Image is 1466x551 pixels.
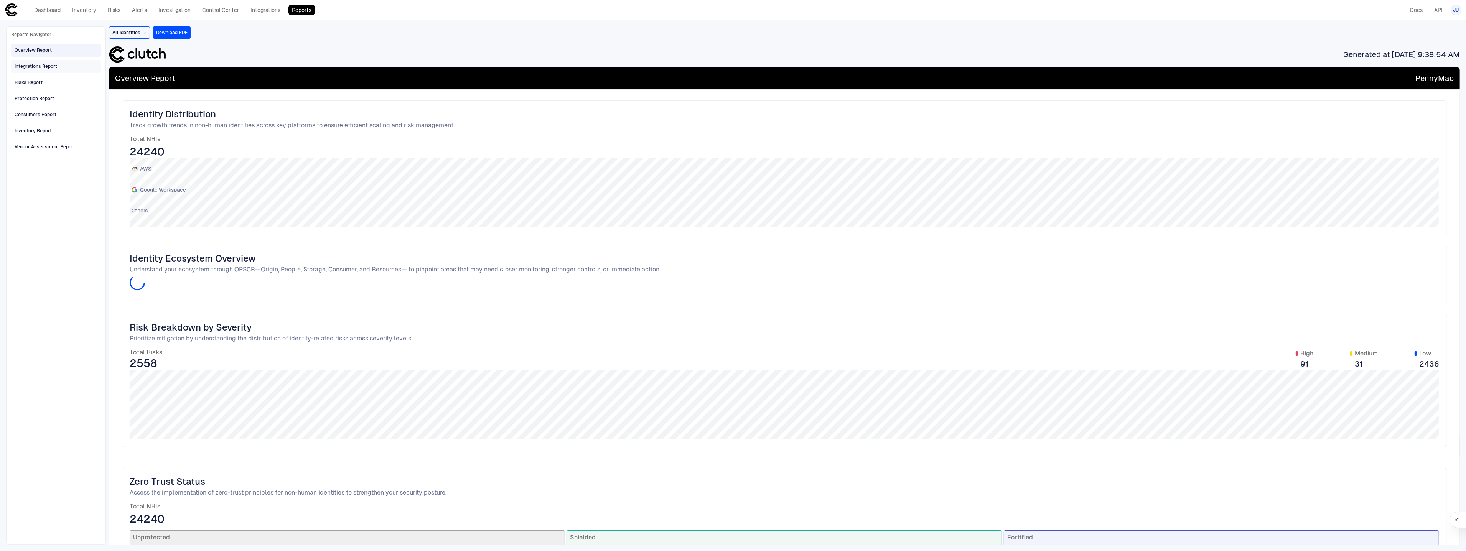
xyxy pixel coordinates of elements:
[1355,359,1378,369] span: 31
[130,322,1439,333] span: Risk Breakdown by Severity
[130,109,1439,120] span: Identity Distribution
[130,266,1439,273] span: Understand your ecosystem through OPSCR—Origin, People, Storage, Consumer, and Resources— to pinp...
[31,5,64,15] a: Dashboard
[1419,350,1439,357] span: Low
[1300,350,1313,357] span: High
[1451,5,1461,15] button: JU
[130,512,1439,526] span: 24240
[1343,49,1460,59] span: Generated at [DATE] 9:38:54 AM
[11,31,51,38] span: Reports Navigator
[15,111,56,118] div: Consumers Report
[1453,7,1459,13] span: JU
[69,5,100,15] a: Inventory
[104,5,124,15] a: Risks
[130,335,1439,342] span: Prioritize mitigation by understanding the distribution of identity-related risks across severity...
[1355,350,1378,357] span: Medium
[130,122,1439,129] span: Track growth trends in non-human identities across key platforms to ensure efficient scaling and ...
[155,5,194,15] a: Investigation
[130,253,1439,264] span: Identity Ecosystem Overview
[15,143,75,150] div: Vendor Assessment Report
[130,356,163,370] span: 2558
[15,95,54,102] div: Protection Report
[570,534,998,541] span: Shielded
[130,503,1439,510] span: Total NHIs
[115,73,175,83] span: Overview Report
[1419,359,1439,369] span: 2436
[1300,359,1313,369] span: 91
[15,47,52,54] div: Overview Report
[1415,73,1454,83] span: PennyMac
[288,5,315,15] a: Reports
[128,5,150,15] a: Alerts
[130,145,1439,158] span: 24240
[133,534,562,541] span: Unprotected
[153,26,191,39] button: Download PDF
[130,135,1439,143] span: Total NHIs
[1431,5,1446,15] a: API
[112,30,140,36] span: All Identities
[1407,5,1426,15] a: Docs
[15,79,43,86] div: Risks Report
[130,476,1439,487] span: Zero Trust Status
[130,489,1439,497] span: Assess the implementation of zero-trust principles for non-human identities to strengthen your se...
[15,63,57,70] div: Integrations Report
[199,5,242,15] a: Control Center
[15,127,52,134] div: Inventory Report
[1007,534,1436,541] span: Fortified
[247,5,284,15] a: Integrations
[130,349,163,356] span: Total Risks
